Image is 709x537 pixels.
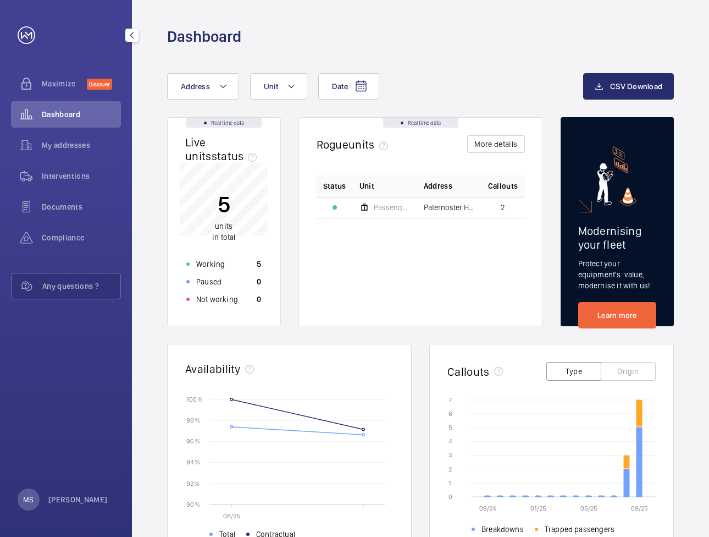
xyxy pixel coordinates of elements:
span: units [348,138,392,151]
p: 5 [257,259,261,270]
h2: Availability [185,362,241,376]
span: Address [424,180,452,191]
span: Trapped passengers [545,524,614,535]
span: Any questions ? [42,281,120,292]
button: Origin [601,362,656,381]
text: 94 % [186,458,200,466]
span: Documents [42,201,121,212]
span: Passenger 2 [374,204,411,211]
span: status [212,149,262,163]
text: 09/25 [631,505,648,512]
p: MS [23,494,34,505]
h2: Live units [185,135,261,163]
text: 1 [448,479,451,487]
text: 7 [448,396,452,404]
text: 09/24 [479,505,496,512]
p: 5 [212,190,235,218]
button: More details [467,135,524,153]
h2: Modernising your fleet [578,224,657,251]
a: Learn more [578,302,657,328]
button: Unit [250,73,307,100]
p: [PERSON_NAME] [48,494,108,505]
span: 2 [501,204,505,211]
text: 100 % [186,395,203,403]
text: 98 % [186,417,200,424]
span: Paternoster House - [GEOGRAPHIC_DATA] [424,204,475,211]
text: 96 % [186,437,200,445]
text: 08/25 [223,512,240,520]
span: Dashboard [42,109,121,120]
div: Real time data [383,118,458,128]
div: Real time data [186,118,262,128]
text: 0 [448,493,452,501]
img: marketing-card.svg [597,146,637,206]
p: Not working [196,294,238,305]
button: Address [167,73,239,100]
text: 2 [448,465,452,473]
button: CSV Download [583,73,674,100]
span: Interventions [42,171,121,182]
span: Discover [87,79,112,90]
span: Unit [264,82,278,91]
span: units [215,222,232,231]
text: 3 [448,451,452,459]
p: Protect your equipment's value, modernise it with us! [578,258,657,291]
span: Address [181,82,210,91]
span: Maximize [42,78,87,89]
p: 0 [257,294,261,305]
text: 6 [448,410,452,418]
text: 90 % [186,500,200,508]
p: Status [323,180,346,191]
span: Compliance [42,232,121,243]
p: Paused [196,276,221,287]
span: My addresses [42,140,121,151]
h2: Callouts [447,365,490,379]
span: Callouts [488,180,518,191]
p: 0 [257,276,261,287]
span: CSV Download [610,82,662,91]
button: Date [318,73,379,100]
h1: Dashboard [167,26,241,47]
span: Breakdowns [481,524,524,535]
text: 4 [448,437,452,445]
text: 5 [448,424,452,431]
span: Date [332,82,348,91]
text: 92 % [186,479,200,487]
text: 05/25 [580,505,597,512]
p: Working [196,259,225,270]
h2: Rogue [317,138,392,151]
span: Unit [359,180,374,191]
text: 01/25 [530,505,546,512]
p: in total [212,221,235,243]
button: Type [546,362,601,381]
